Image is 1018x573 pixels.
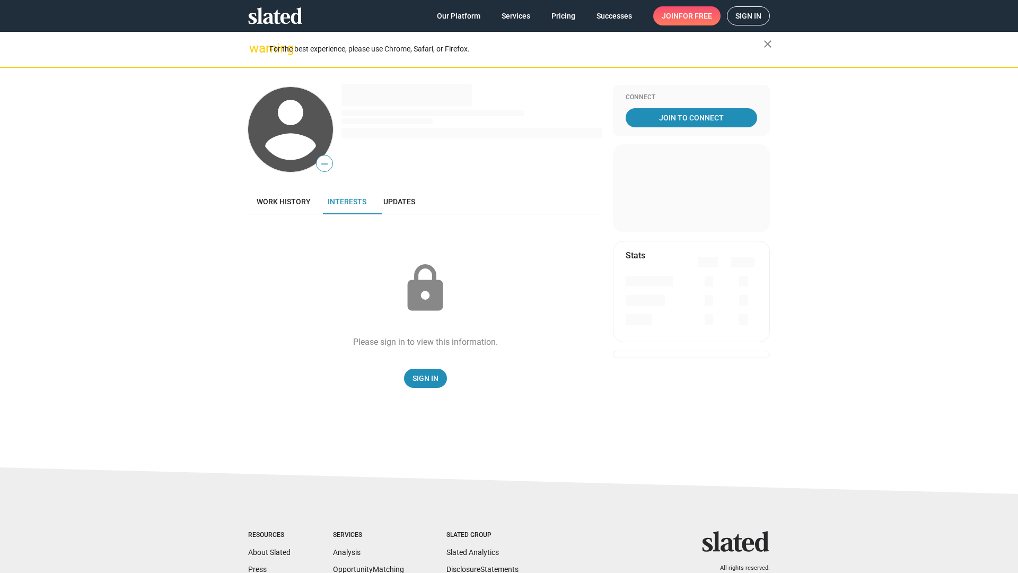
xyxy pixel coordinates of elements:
[383,197,415,206] span: Updates
[249,42,262,55] mat-icon: warning
[626,93,757,102] div: Connect
[248,531,291,540] div: Resources
[248,189,319,214] a: Work history
[596,6,632,25] span: Successes
[628,108,755,127] span: Join To Connect
[502,6,530,25] span: Services
[404,369,447,388] a: Sign In
[626,250,645,261] mat-card-title: Stats
[662,6,712,25] span: Join
[735,7,761,25] span: Sign in
[333,531,404,540] div: Services
[727,6,770,25] a: Sign in
[257,197,311,206] span: Work history
[626,108,757,127] a: Join To Connect
[543,6,584,25] a: Pricing
[317,157,332,171] span: —
[679,6,712,25] span: for free
[428,6,489,25] a: Our Platform
[328,197,366,206] span: Interests
[446,531,519,540] div: Slated Group
[551,6,575,25] span: Pricing
[653,6,721,25] a: Joinfor free
[319,189,375,214] a: Interests
[399,262,452,315] mat-icon: lock
[493,6,539,25] a: Services
[437,6,480,25] span: Our Platform
[761,38,774,50] mat-icon: close
[375,189,424,214] a: Updates
[333,548,361,557] a: Analysis
[446,548,499,557] a: Slated Analytics
[248,548,291,557] a: About Slated
[353,336,498,348] div: Please sign in to view this information.
[588,6,640,25] a: Successes
[269,42,763,56] div: For the best experience, please use Chrome, Safari, or Firefox.
[413,369,438,388] span: Sign In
